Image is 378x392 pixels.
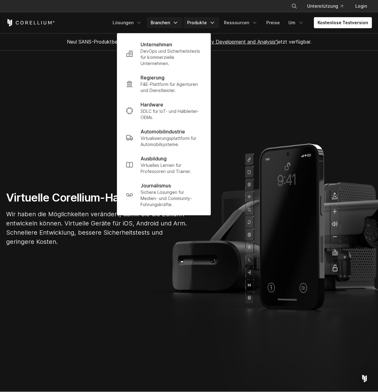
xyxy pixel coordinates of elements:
a: Ausbildung Virtuelles Lernen für Professoren und Trainer. [121,151,207,178]
font: Branchen [151,20,170,25]
font: Kostenlose Testversion [318,20,368,25]
font: Neu! SANS-Produktbewertung [67,39,136,45]
font: Login [355,3,367,9]
font: Unterstützung [307,3,338,9]
font: DevOps und Sicherheitstests für kommerzielle Unternehmen. [141,48,200,66]
font: Preise [266,20,280,25]
a: Journalismus Sichere Lösungen für Medien- und Community-Führungskräfte. [121,178,207,211]
button: Suchen [289,1,300,12]
a: Regierung F&E-Plattform für Agenturen und Dienstleister. [121,70,207,97]
a: Automobilindustrie Virtualisierungsplattform für Automobilsysteme. [121,124,207,151]
font: Ressourcen [224,20,249,25]
font: F&E-Plattform für Agenturen und Dienstleister. [141,82,198,93]
font: Lösungen [113,20,133,25]
font: Regierung [141,75,164,81]
div: Navigationsmenü [109,17,372,28]
font: Virtualisierungsplattform für Automobilsysteme. [141,136,196,147]
a: Corellium-Startseite [6,19,55,26]
font: Wir haben die Möglichkeiten verändert, damit Sie die Zukunft entwickeln können. Virtuelle Geräte ... [6,210,187,245]
a: Unternehmen DevOps und Sicherheitstests für kommerzielle Unternehmen. [121,37,207,70]
font: Virtuelles Lernen für Professoren und Trainer. [141,163,191,174]
font: SDLC für IoT- und Halbleiter-OEMs. [141,109,199,120]
font: Journalismus [141,183,171,189]
a: Hardware SDLC für IoT- und Halbleiter-OEMs. [121,97,207,124]
font: Unternehmen [141,41,172,48]
font: Ausbildung [141,156,167,162]
font: Hardware [141,102,163,108]
div: Open Intercom Messenger [357,371,372,386]
div: Navigationsmenü [284,1,372,12]
font: jetzt verfügbar. [277,39,311,45]
font: Virtuelle Corellium-Hardware [6,191,155,204]
font: Sichere Lösungen für Medien- und Community-Führungskräfte. [141,190,192,207]
font: Automobilindustrie [141,129,185,135]
font: Um [288,20,295,25]
font: Produkte [187,20,207,25]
